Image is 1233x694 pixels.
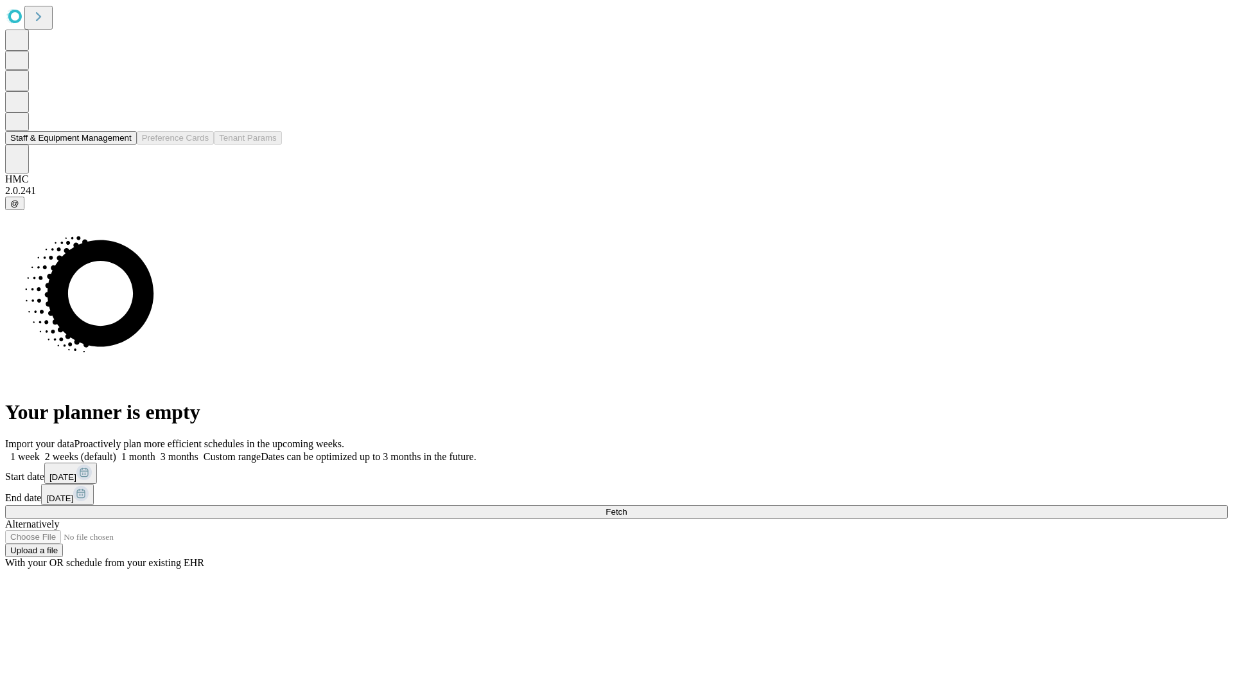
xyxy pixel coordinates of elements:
span: Proactively plan more efficient schedules in the upcoming weeks. [74,438,344,449]
span: With your OR schedule from your existing EHR [5,557,204,568]
span: @ [10,199,19,208]
span: Fetch [606,507,627,517]
span: [DATE] [46,494,73,503]
div: Start date [5,463,1228,484]
div: 2.0.241 [5,185,1228,197]
span: 1 week [10,451,40,462]
div: End date [5,484,1228,505]
span: Alternatively [5,519,59,529]
span: 2 weeks (default) [45,451,116,462]
div: HMC [5,173,1228,185]
h1: Your planner is empty [5,400,1228,424]
span: [DATE] [49,472,76,482]
button: [DATE] [41,484,94,505]
span: Import your data [5,438,74,449]
span: 1 month [121,451,155,462]
button: Fetch [5,505,1228,519]
button: Staff & Equipment Management [5,131,137,145]
span: Dates can be optimized up to 3 months in the future. [261,451,476,462]
span: Custom range [204,451,261,462]
button: Upload a file [5,544,63,557]
button: [DATE] [44,463,97,484]
button: @ [5,197,24,210]
button: Preference Cards [137,131,214,145]
span: 3 months [161,451,198,462]
button: Tenant Params [214,131,282,145]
